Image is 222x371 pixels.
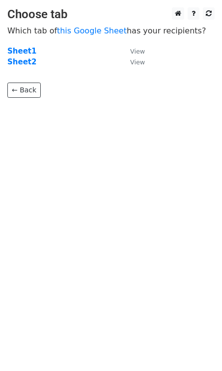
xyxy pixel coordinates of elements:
a: View [120,57,145,66]
a: Sheet1 [7,47,36,56]
a: View [120,47,145,56]
a: Sheet2 [7,57,36,66]
h3: Choose tab [7,7,215,22]
small: View [130,48,145,55]
p: Which tab of has your recipients? [7,26,215,36]
a: this Google Sheet [57,26,127,35]
small: View [130,58,145,66]
a: ← Back [7,83,41,98]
